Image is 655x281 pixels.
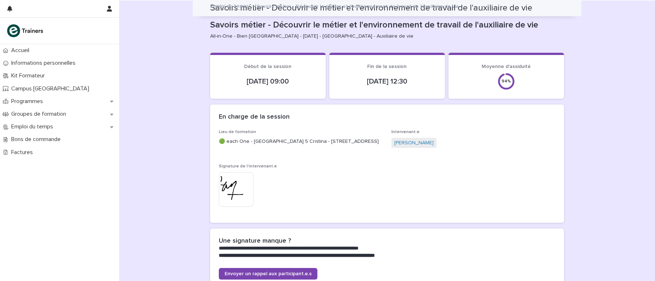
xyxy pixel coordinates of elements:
p: Campus [GEOGRAPHIC_DATA] [8,85,95,92]
img: K0CqGN7SDeD6s4JG8KQk [6,24,45,38]
p: Groupes de formation [8,111,72,118]
span: Début de la session [244,64,291,69]
span: Moyenne d'assiduité [482,64,531,69]
p: [DATE] 12:30 [338,77,436,86]
p: Savoirs métier - Découvrir le métier et l'environnement de travail de l'auxiliaire de vie [210,20,561,30]
p: 🟢 each One - [GEOGRAPHIC_DATA] 5 Cristina - [STREET_ADDRESS] [219,138,383,145]
a: Envoyer un rappel aux participant.e.s [219,268,317,280]
p: Emploi du temps [8,123,59,130]
h2: En charge de la session [219,113,290,121]
p: Bons de commande [8,136,66,143]
p: Factures [8,149,39,156]
span: Fin de la session [367,64,407,69]
span: Lieu de formation [219,130,256,134]
a: Emploi du temps [210,1,249,10]
span: Signature de l'intervenant.e [219,164,277,169]
p: All-in-One - Bien [GEOGRAPHIC_DATA] - [DATE] - [GEOGRAPHIC_DATA] - Auxiliaire de vie [210,33,558,39]
p: Programmes [8,98,49,105]
div: 94 % [498,79,515,84]
p: Accueil [8,47,35,54]
p: Informations personnelles [8,60,81,67]
span: Envoyer un rappel aux participant.e.s [225,271,312,276]
p: [DATE] 09:00 [219,77,317,86]
p: Kit Formateur [8,72,51,79]
h2: Une signature manque ? [219,237,291,245]
span: Intervenant.e [391,130,420,134]
a: [PERSON_NAME] [394,139,434,147]
p: Savoirs métier - Découvrir le métier et l'environnement de travail de l'auxiliaire de vie [257,2,459,10]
